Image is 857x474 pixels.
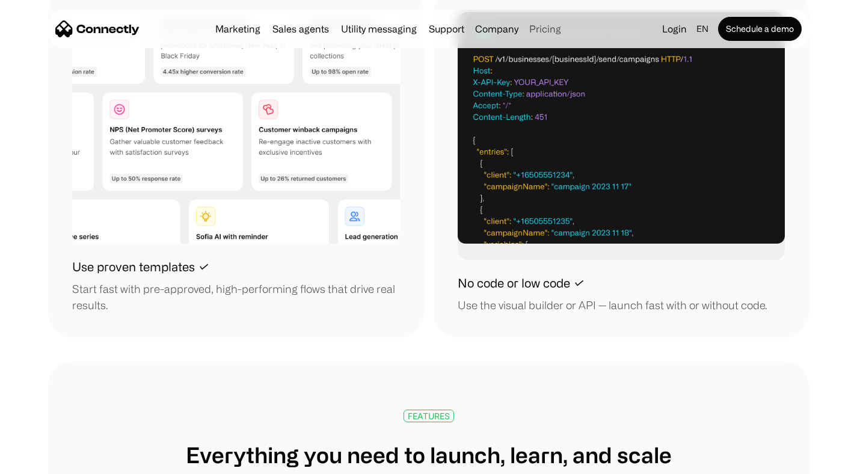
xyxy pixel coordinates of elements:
h1: Everything you need to launch, learn, and scale [186,442,672,467]
a: Utility messaging [336,24,422,34]
div: en [696,20,708,37]
aside: Language selected: English [12,452,72,470]
div: en [692,20,716,37]
h1: No code or low code ✓ [458,274,585,292]
div: Start fast with pre-approved, high-performing flows that drive real results. [72,281,400,313]
a: Login [657,20,692,37]
ul: Language list [24,453,72,470]
a: Sales agents [268,24,334,34]
div: Use the visual builder or API — launch fast with or without code. [458,297,767,313]
a: Schedule a demo [718,17,802,41]
div: Company [475,20,518,37]
a: Pricing [524,24,566,34]
a: Support [424,24,469,34]
a: home [55,20,140,38]
div: FEATURES [408,411,450,420]
h1: Use proven templates ✓ [72,258,209,276]
div: Company [472,20,522,37]
a: Marketing [210,24,265,34]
